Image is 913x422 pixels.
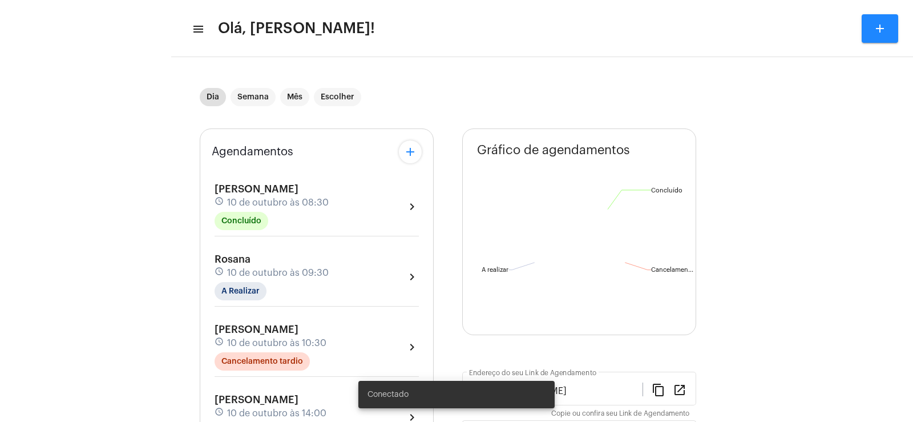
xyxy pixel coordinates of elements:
[227,408,326,419] span: 10 de outubro às 14:00
[215,324,298,335] span: [PERSON_NAME]
[652,383,665,396] mat-icon: content_copy
[280,88,309,106] mat-chip: Mês
[405,340,419,354] mat-icon: chevron_right
[215,352,310,371] mat-chip: Cancelamento tardio
[231,88,276,106] mat-chip: Semana
[367,389,409,400] span: Conectado
[227,268,329,278] span: 10 de outubro às 09:30
[477,143,630,157] span: Gráfico de agendamentos
[551,410,689,418] mat-hint: Copie ou confira seu Link de Agendamento
[403,145,417,159] mat-icon: add
[215,212,268,230] mat-chip: Concluído
[215,196,225,209] mat-icon: schedule
[405,270,419,284] mat-icon: chevron_right
[873,22,887,35] mat-icon: add
[227,198,329,208] span: 10 de outubro às 08:30
[215,395,298,405] span: [PERSON_NAME]
[215,337,225,349] mat-icon: schedule
[482,267,508,273] text: A realizar
[218,19,375,38] span: Olá, [PERSON_NAME]!
[227,338,326,348] span: 10 de outubro às 10:30
[651,187,682,194] text: Concluído
[405,200,419,214] mat-icon: chevron_right
[651,267,693,273] text: Cancelamen...
[215,184,298,194] span: [PERSON_NAME]
[200,88,226,106] mat-chip: Dia
[215,282,266,300] mat-chip: A Realizar
[215,254,251,264] span: Rosana
[192,22,203,36] mat-icon: sidenav icon
[212,146,293,158] span: Agendamentos
[215,267,225,279] mat-icon: schedule
[314,88,361,106] mat-chip: Escolher
[215,407,225,420] mat-icon: schedule
[673,383,686,396] mat-icon: open_in_new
